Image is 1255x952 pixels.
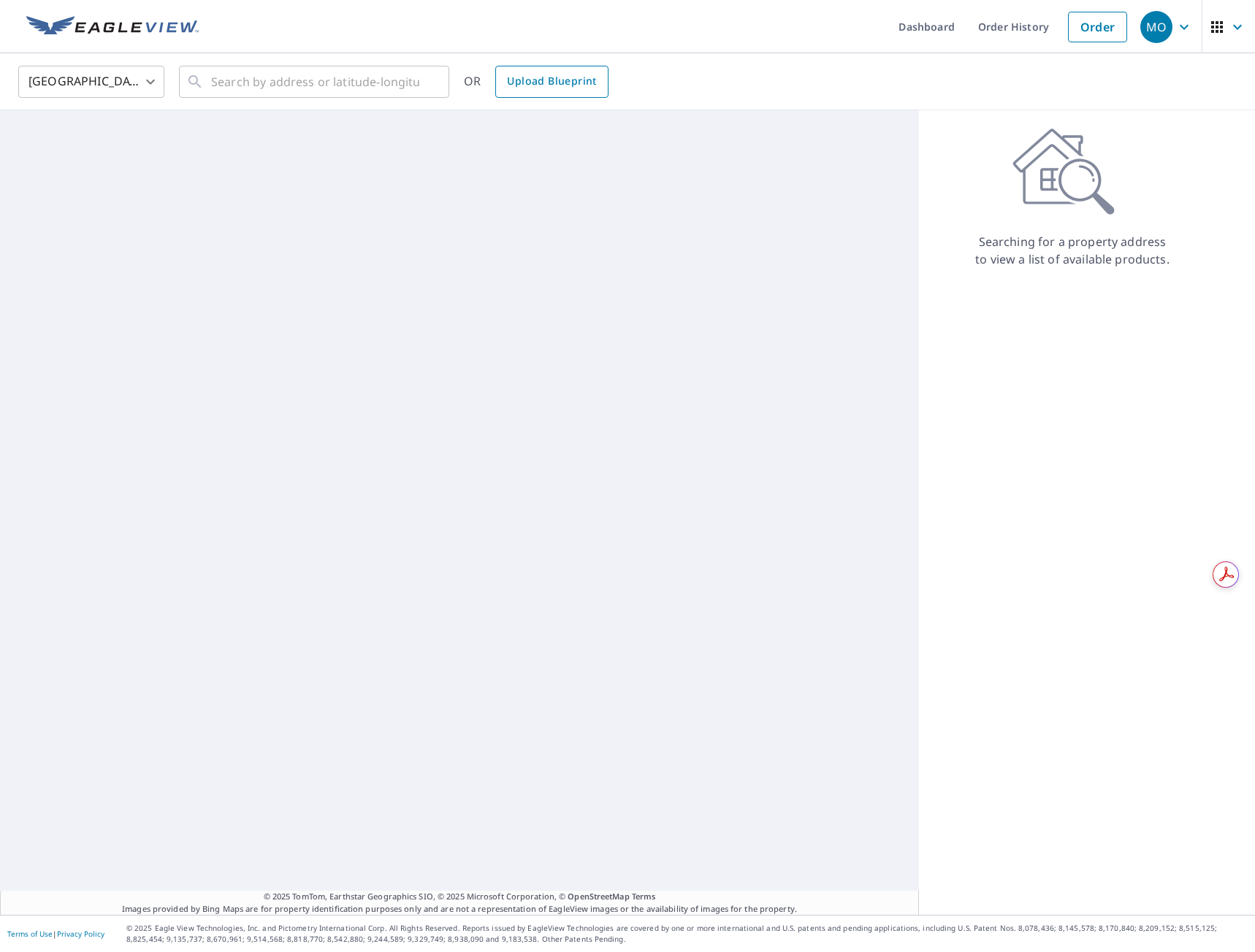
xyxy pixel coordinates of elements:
[264,891,656,903] span: © 2025 TomTom, Earthstar Geographics SIO, © 2025 Microsoft Corporation, ©
[211,61,419,102] input: Search by address or latitude-longitude
[1140,11,1172,43] div: MO
[495,66,608,98] a: Upload Blueprint
[26,16,199,38] img: EV Logo
[632,891,656,902] a: Terms
[568,891,629,902] a: OpenStreetMap
[974,233,1170,268] p: Searching for a property address to view a list of available products.
[57,929,104,939] a: Privacy Policy
[7,929,53,939] a: Terms of Use
[464,66,609,98] div: OR
[507,72,596,91] span: Upload Blueprint
[7,929,104,938] p: |
[18,61,164,102] div: [GEOGRAPHIC_DATA]
[1068,12,1127,42] a: Order
[126,923,1248,945] p: © 2025 Eagle View Technologies, Inc. and Pictometry International Corp. All Rights Reserved. Repo...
